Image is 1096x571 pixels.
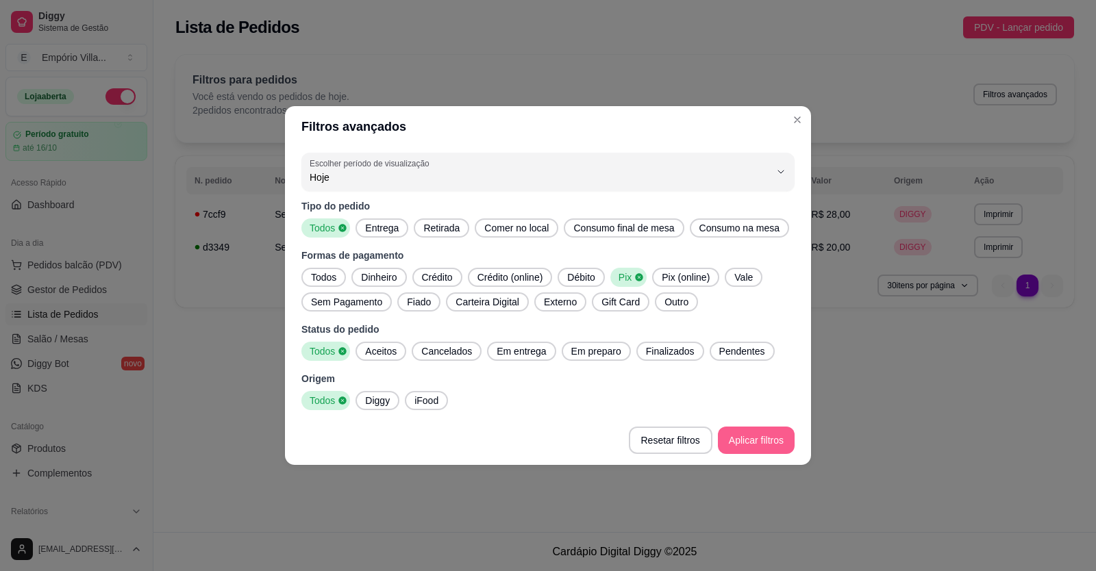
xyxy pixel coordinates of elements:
button: Sem Pagamento [301,292,392,312]
button: Todos [301,268,346,287]
p: Tipo do pedido [301,199,795,213]
p: Formas de pagamento [301,249,795,262]
span: Débito [562,270,600,284]
button: Em preparo [562,342,631,361]
button: Diggy [356,391,399,410]
button: Todos [301,218,350,238]
button: Pix (online) [652,268,719,287]
span: Hoje [310,170,770,184]
button: Crédito [412,268,462,287]
span: Todos [304,344,338,358]
span: Carteira Digital [450,295,525,309]
span: Externo [538,295,582,309]
span: Vale [729,270,758,284]
button: Consumo final de mesa [564,218,684,238]
button: Retirada [414,218,469,238]
span: Pix (online) [656,270,715,284]
button: iFood [405,391,448,410]
span: Diggy [360,394,395,407]
span: Comer no local [479,221,554,235]
button: Escolher período de visualizaçãoHoje [301,153,795,191]
span: Crédito [416,270,458,284]
button: Aceitos [356,342,406,361]
span: Em preparo [566,344,627,358]
button: Carteira Digital [446,292,529,312]
button: Vale [725,268,762,287]
button: Crédito (online) [468,268,553,287]
p: Origem [301,372,795,385]
span: Dinheiro [356,270,402,284]
span: Aceitos [360,344,402,358]
span: Consumo na mesa [694,221,786,235]
button: Fiado [397,292,440,312]
span: Gift Card [596,295,645,309]
button: Cancelados [412,342,482,361]
button: Pendentes [710,342,775,361]
span: Entrega [360,221,404,235]
span: Consumo final de mesa [568,221,680,235]
button: Comer no local [475,218,558,238]
span: Todos [304,394,338,407]
button: Consumo na mesa [690,218,790,238]
button: Resetar filtros [629,427,712,454]
button: Todos [301,342,350,361]
button: Débito [558,268,604,287]
button: Entrega [356,218,408,238]
button: Todos [301,391,350,410]
span: Todos [306,270,342,284]
span: Cancelados [416,344,477,358]
span: Pendentes [714,344,771,358]
button: Gift Card [592,292,649,312]
button: Externo [534,292,586,312]
span: Sem Pagamento [306,295,388,309]
header: Filtros avançados [285,106,811,147]
button: Aplicar filtros [718,427,795,454]
button: Finalizados [636,342,704,361]
span: iFood [409,394,444,407]
span: Todos [304,221,338,235]
span: Retirada [418,221,465,235]
button: Dinheiro [351,268,406,287]
button: Close [786,109,808,131]
span: Crédito (online) [472,270,549,284]
span: Finalizados [640,344,700,358]
p: Status do pedido [301,322,795,336]
button: Outro [655,292,698,312]
span: Pix [613,270,634,284]
span: Outro [659,295,694,309]
button: Em entrega [487,342,556,361]
span: Em entrega [491,344,551,358]
span: Fiado [401,295,436,309]
label: Escolher período de visualização [310,157,434,169]
button: Pix [610,268,647,287]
